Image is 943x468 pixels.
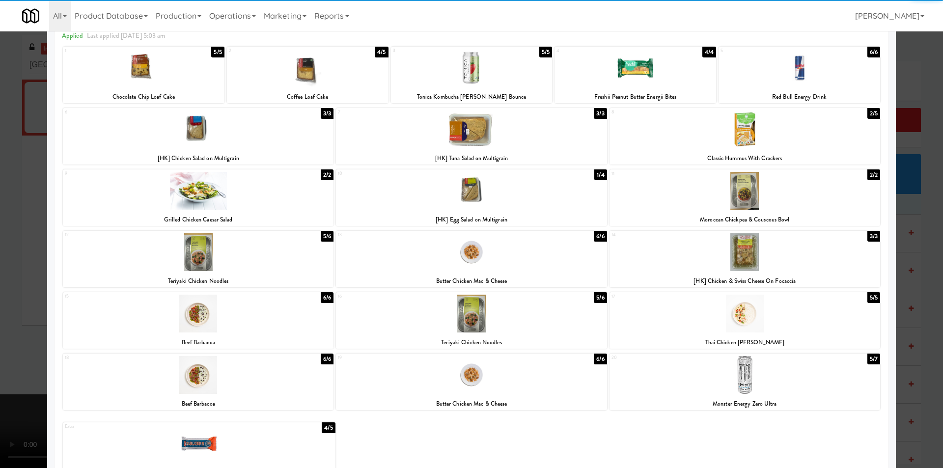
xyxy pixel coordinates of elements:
[336,292,607,349] div: 165/6Teriyaki Chicken Noodles
[63,398,333,410] div: Beef Barbacoa
[611,214,879,226] div: Moroccan Chickpea & Couscous Bowl
[611,275,879,287] div: [HK] Chicken & Swiss Cheese On Focaccia
[610,292,880,349] div: 175/5Thai Chicken [PERSON_NAME]
[556,91,715,103] div: Freshii Peanut Butter Energii Bites
[338,354,471,362] div: 19
[65,422,199,431] div: Extra
[393,47,471,55] div: 3
[867,108,880,119] div: 2/5
[867,292,880,303] div: 5/5
[63,152,333,165] div: [HK] Chicken Salad on Multigrain
[338,231,471,239] div: 13
[63,91,224,103] div: Chocolate Chip Loaf Cake
[322,422,335,433] div: 4/5
[64,91,223,103] div: Chocolate Chip Loaf Cake
[721,47,799,55] div: 5
[336,398,607,410] div: Butter Chicken Mac & Cheese
[867,231,880,242] div: 3/3
[65,108,198,116] div: 6
[65,354,198,362] div: 18
[63,354,333,410] div: 186/6Beef Barbacoa
[375,47,388,57] div: 4/5
[22,7,39,25] img: Micromart
[229,47,307,55] div: 2
[392,91,551,103] div: Tonica Kombucha [PERSON_NAME] Bounce
[337,275,605,287] div: Butter Chicken Mac & Cheese
[337,152,605,165] div: [HK] Tuna Salad on Multigrain
[64,214,332,226] div: Grilled Chicken Caesar Salad
[611,398,879,410] div: Monster Energy Zero Ultra
[64,152,332,165] div: [HK] Chicken Salad on Multigrain
[610,336,880,349] div: Thai Chicken [PERSON_NAME]
[594,354,607,364] div: 6/6
[321,292,333,303] div: 6/6
[336,108,607,165] div: 73/3[HK] Tuna Salad on Multigrain
[610,398,880,410] div: Monster Energy Zero Ultra
[594,292,607,303] div: 5/6
[211,47,224,57] div: 5/5
[65,231,198,239] div: 12
[391,91,553,103] div: Tonica Kombucha [PERSON_NAME] Bounce
[555,47,716,103] div: 44/4Freshii Peanut Butter Energii Bites
[719,47,880,103] div: 56/6Red Bull Energy Drink
[338,108,471,116] div: 7
[321,169,333,180] div: 2/2
[556,47,635,55] div: 4
[63,47,224,103] div: 15/5Chocolate Chip Loaf Cake
[227,47,388,103] div: 24/5Coffee Loaf Cake
[867,169,880,180] div: 2/2
[65,169,198,178] div: 9
[62,31,83,40] span: Applied
[611,336,879,349] div: Thai Chicken [PERSON_NAME]
[539,47,552,57] div: 5/5
[63,231,333,287] div: 125/6Teriyaki Chicken Noodles
[610,108,880,165] div: 82/5Classic Hummus With Crackers
[610,169,880,226] div: 112/2Moroccan Chickpea & Couscous Bowl
[321,231,333,242] div: 5/6
[594,108,607,119] div: 3/3
[336,231,607,287] div: 136/6Butter Chicken Mac & Cheese
[65,47,143,55] div: 1
[611,292,745,301] div: 17
[594,231,607,242] div: 6/6
[611,231,745,239] div: 14
[321,354,333,364] div: 6/6
[611,152,879,165] div: Classic Hummus With Crackers
[336,152,607,165] div: [HK] Tuna Salad on Multigrain
[611,169,745,178] div: 11
[867,354,880,364] div: 5/7
[391,47,553,103] div: 35/5Tonica Kombucha [PERSON_NAME] Bounce
[594,169,607,180] div: 1/4
[610,275,880,287] div: [HK] Chicken & Swiss Cheese On Focaccia
[610,354,880,410] div: 205/7Monster Energy Zero Ultra
[610,214,880,226] div: Moroccan Chickpea & Couscous Bowl
[336,336,607,349] div: Teriyaki Chicken Noodles
[63,292,333,349] div: 156/6Beef Barbacoa
[336,214,607,226] div: [HK] Egg Salad on Multigrain
[337,336,605,349] div: Teriyaki Chicken Noodles
[867,47,880,57] div: 6/6
[611,108,745,116] div: 8
[719,91,880,103] div: Red Bull Energy Drink
[63,336,333,349] div: Beef Barbacoa
[336,354,607,410] div: 196/6Butter Chicken Mac & Cheese
[338,292,471,301] div: 16
[337,398,605,410] div: Butter Chicken Mac & Cheese
[63,275,333,287] div: Teriyaki Chicken Noodles
[610,152,880,165] div: Classic Hummus With Crackers
[336,275,607,287] div: Butter Chicken Mac & Cheese
[321,108,333,119] div: 3/3
[65,292,198,301] div: 15
[720,91,879,103] div: Red Bull Energy Drink
[338,169,471,178] div: 10
[63,169,333,226] div: 92/2Grilled Chicken Caesar Salad
[64,336,332,349] div: Beef Barbacoa
[63,214,333,226] div: Grilled Chicken Caesar Salad
[227,91,388,103] div: Coffee Loaf Cake
[337,214,605,226] div: [HK] Egg Salad on Multigrain
[63,108,333,165] div: 63/3[HK] Chicken Salad on Multigrain
[64,275,332,287] div: Teriyaki Chicken Noodles
[555,91,716,103] div: Freshii Peanut Butter Energii Bites
[702,47,716,57] div: 4/4
[228,91,387,103] div: Coffee Loaf Cake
